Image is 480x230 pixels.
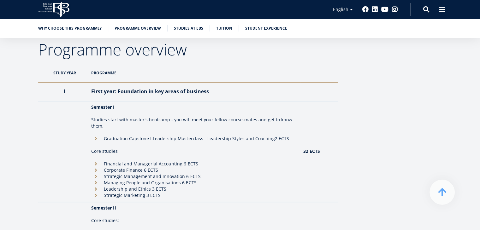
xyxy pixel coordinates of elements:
[91,180,297,186] li: Managing People and Organisations 6 ECTS
[91,205,116,211] strong: Semester II
[2,96,6,100] input: Two-year MBA
[245,25,287,32] a: Student experience
[2,88,6,92] input: One-year MBA (in Estonian)
[153,135,275,141] b: Leadership Masterclass - Leadership Styles and Coaching
[38,82,88,101] th: I
[174,25,203,32] a: Studies at EBS
[91,135,297,142] li: Graduation Capstone I: 2 ECTS
[91,104,115,110] strong: Semester I
[91,173,297,180] li: Strategic Management and Innovation 6 ECTS
[88,64,300,82] th: Programme
[7,88,59,93] span: One-year MBA (in Estonian)
[362,6,369,13] a: Facebook
[38,42,338,57] h2: Programme overview
[38,64,88,82] th: Study year
[216,25,232,32] a: Tuition
[91,167,297,173] li: Corporate Finance 6 ECTS
[91,217,297,224] p: Core studies:
[91,148,297,154] p: Core studies
[303,148,320,154] strong: 32 ECTS
[91,186,297,192] li: Leadership and Ethics 3 ECTS
[91,161,297,167] li: Financial and Managerial Accounting 6 ECTS
[38,25,102,32] a: Why choose this programme?
[372,6,378,13] a: Linkedin
[150,0,170,6] span: Last Name
[392,6,398,13] a: Instagram
[2,104,6,108] input: Technology Innovation MBA
[91,117,297,129] p: Studies start with master's bootcamp - you will meet your fellow course-mates and get to know them.
[381,6,388,13] a: Youtube
[88,82,300,101] th: First year: Foundation in key areas of business
[7,104,61,110] span: Technology Innovation MBA
[115,25,161,32] a: Programme overview
[7,96,34,101] span: Two-year MBA
[91,192,297,198] li: Strategic Marketing 3 ECTS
